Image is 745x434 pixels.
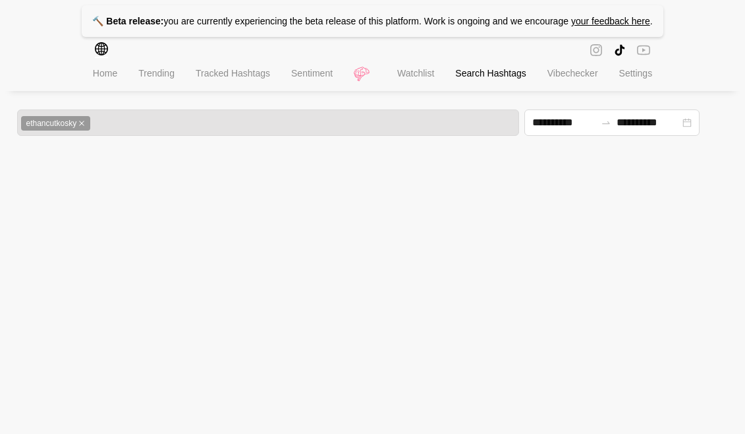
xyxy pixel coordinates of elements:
span: ethancutkosky [21,116,91,131]
span: Vibechecker [547,68,598,78]
span: Trending [138,68,175,78]
span: Watchlist [397,68,434,78]
span: Settings [619,68,653,78]
span: Search Hashtags [455,68,526,78]
p: you are currently experiencing the beta release of this platform. Work is ongoing and we encourage . [82,5,663,37]
strong: 🔨 Beta release: [92,16,163,26]
span: global [95,42,108,58]
span: close [78,120,85,127]
span: Home [93,68,117,78]
span: Tracked Hashtags [196,68,270,78]
span: youtube [637,42,650,57]
span: instagram [590,42,603,58]
a: your feedback here [571,16,650,26]
span: to [601,117,611,128]
span: swap-right [601,117,611,128]
span: Sentiment [291,68,333,78]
